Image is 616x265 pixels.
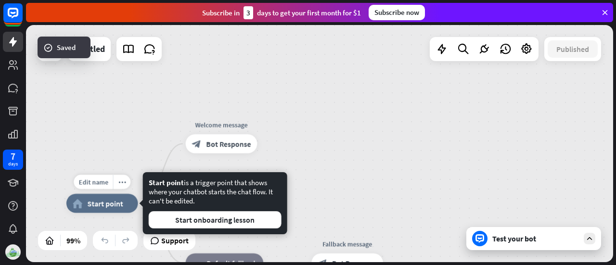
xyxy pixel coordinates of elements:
[192,139,202,149] i: block_bot_response
[11,152,15,161] div: 7
[64,233,83,248] div: 99%
[43,43,53,52] i: success
[206,139,251,149] span: Bot Response
[548,40,598,58] button: Published
[57,42,76,52] span: Saved
[73,199,83,208] i: home_2
[304,239,390,249] div: Fallback message
[78,177,108,186] span: Edit name
[149,178,282,228] div: is a trigger point that shows where your chatbot starts the chat flow. It can't be edited.
[74,37,105,61] div: Untitled
[179,120,264,129] div: Welcome message
[149,211,282,228] button: Start onboarding lesson
[369,5,425,20] div: Subscribe now
[8,4,37,33] button: Open LiveChat chat widget
[118,178,126,186] i: more_horiz
[88,199,123,208] span: Start point
[3,150,23,170] a: 7 days
[244,6,253,19] div: 3
[202,6,361,19] div: Subscribe in days to get your first month for $1
[492,234,579,243] div: Test your bot
[8,161,18,167] div: days
[149,178,184,187] span: Start point
[161,233,189,248] span: Support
